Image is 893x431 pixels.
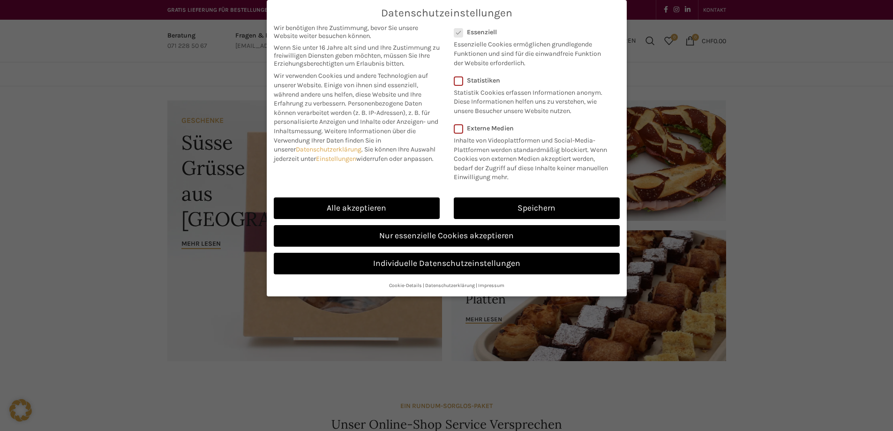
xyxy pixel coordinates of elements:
a: Individuelle Datenschutzeinstellungen [274,253,620,274]
span: Wenn Sie unter 16 Jahre alt sind und Ihre Zustimmung zu freiwilligen Diensten geben möchten, müss... [274,44,440,68]
a: Datenschutzerklärung [425,282,475,288]
span: Wir benötigen Ihre Zustimmung, bevor Sie unsere Website weiter besuchen können. [274,24,440,40]
a: Cookie-Details [389,282,422,288]
p: Inhalte von Videoplattformen und Social-Media-Plattformen werden standardmäßig blockiert. Wenn Co... [454,132,614,182]
p: Essenzielle Cookies ermöglichen grundlegende Funktionen und sind für die einwandfreie Funktion de... [454,36,608,68]
span: Datenschutzeinstellungen [381,7,512,19]
a: Speichern [454,197,620,219]
span: Weitere Informationen über die Verwendung Ihrer Daten finden Sie in unserer . [274,127,416,153]
a: Datenschutzerklärung [296,145,361,153]
span: Sie können Ihre Auswahl jederzeit unter widerrufen oder anpassen. [274,145,435,163]
a: Alle akzeptieren [274,197,440,219]
label: Externe Medien [454,124,614,132]
p: Statistik Cookies erfassen Informationen anonym. Diese Informationen helfen uns zu verstehen, wie... [454,84,608,116]
a: Nur essenzielle Cookies akzeptieren [274,225,620,247]
a: Impressum [478,282,504,288]
label: Statistiken [454,76,608,84]
a: Einstellungen [316,155,356,163]
span: Wir verwenden Cookies und andere Technologien auf unserer Website. Einige von ihnen sind essenzie... [274,72,428,107]
label: Essenziell [454,28,608,36]
span: Personenbezogene Daten können verarbeitet werden (z. B. IP-Adressen), z. B. für personalisierte A... [274,99,438,135]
